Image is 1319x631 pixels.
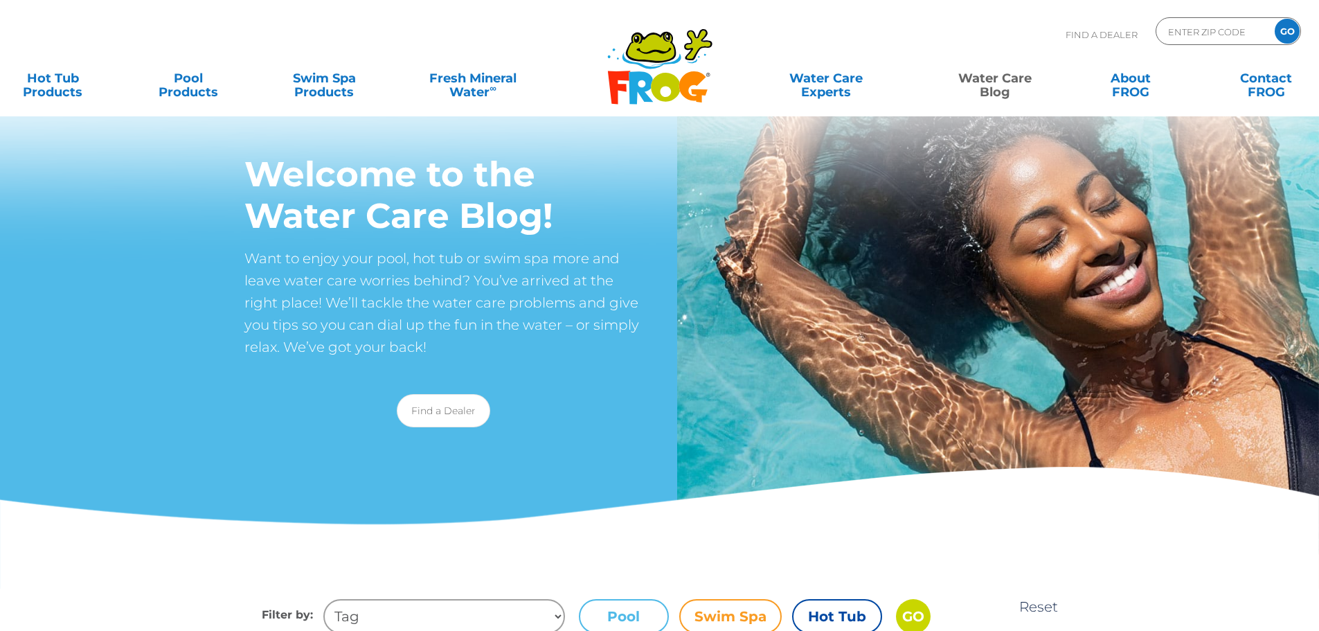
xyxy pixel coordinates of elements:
[1066,17,1138,52] p: Find A Dealer
[244,247,643,358] p: Want to enjoy your pool, hot tub or swim spa more and leave water care worries behind? You’ve arr...
[741,64,913,92] a: Water CareExperts
[942,64,1048,92] a: Water CareBlog
[397,394,490,427] a: Find a Dealer
[1275,19,1300,44] input: GO
[1214,64,1319,92] a: ContactFROG
[490,82,496,94] sup: ∞
[271,64,377,92] a: Swim SpaProducts
[1078,64,1183,92] a: AboutFROG
[136,64,241,92] a: PoolProducts
[407,64,539,92] a: Fresh MineralWater∞
[1019,598,1058,615] a: Reset
[1167,21,1260,42] input: Zip Code Form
